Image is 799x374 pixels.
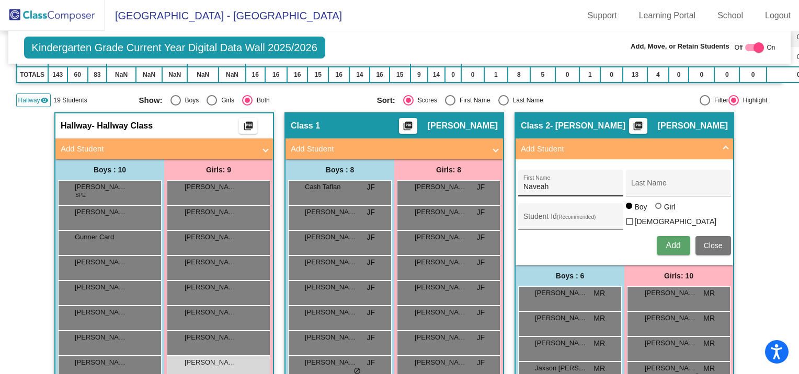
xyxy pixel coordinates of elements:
td: NaN [162,67,187,83]
span: [PERSON_NAME] [415,182,467,192]
span: [PERSON_NAME] [185,207,237,217]
button: Print Students Details [629,118,647,134]
span: [PERSON_NAME] [185,182,237,192]
td: 15 [307,67,328,83]
span: [PERSON_NAME] [535,288,587,298]
span: [PERSON_NAME] [305,282,357,293]
span: - Hallway Class [92,121,153,131]
input: Last Name [631,183,725,191]
span: JF [367,307,375,318]
span: Class 1 [291,121,320,131]
td: 83 [88,67,107,83]
a: School [709,7,751,24]
a: Support [579,7,625,24]
div: Scores [414,96,437,105]
span: [PERSON_NAME] [75,207,127,217]
mat-expansion-panel-header: Add Student [516,138,733,159]
span: [PERSON_NAME] [415,207,467,217]
span: [PERSON_NAME][US_STATE] [535,313,587,323]
span: On [767,43,775,52]
span: [PERSON_NAME] [415,357,467,368]
span: JF [367,282,375,293]
td: 15 [390,67,410,83]
span: JF [476,207,485,218]
a: Logout [757,7,799,24]
mat-radio-group: Select an option [139,95,369,106]
div: Boys : 6 [516,265,624,286]
div: Girl [664,202,676,212]
td: 0 [445,67,462,83]
span: [PERSON_NAME] [185,282,237,293]
td: 9 [410,67,428,83]
mat-icon: picture_as_pdf [632,121,644,135]
td: 8 [508,67,530,83]
span: 19 Students [54,96,87,105]
div: Both [253,96,270,105]
mat-icon: visibility [40,96,49,104]
span: [PERSON_NAME] [305,257,357,267]
div: Boy [634,202,647,212]
span: [PERSON_NAME] [428,121,498,131]
span: [PERSON_NAME] [185,307,237,318]
a: Learning Portal [631,7,704,24]
td: NaN [187,67,219,83]
span: JF [367,257,375,268]
span: [PERSON_NAME] [415,307,467,318]
div: Highlight [739,96,768,105]
mat-panel-title: Add Student [291,143,485,155]
span: [PERSON_NAME] [305,232,357,242]
span: MR [703,288,715,299]
td: NaN [107,67,136,83]
td: 1 [579,67,600,83]
span: MR [703,313,715,324]
mat-radio-group: Select an option [377,95,607,106]
span: [PERSON_NAME] [185,357,237,368]
div: Add Student [516,159,733,265]
span: [PERSON_NAME] [305,332,357,343]
span: MR [593,313,605,324]
span: [PERSON_NAME] [75,307,127,318]
span: JF [476,182,485,193]
span: MR [703,363,715,374]
span: JF [367,357,375,368]
span: [PERSON_NAME] [645,338,697,348]
span: SPE [75,191,86,199]
span: [PERSON_NAME] [185,332,237,343]
td: 4 [647,67,668,83]
span: JF [367,182,375,193]
td: 0 [669,67,689,83]
span: Cash Taflan [305,182,357,192]
span: Off [735,43,743,52]
span: JF [476,357,485,368]
mat-expansion-panel-header: Add Student [286,138,503,159]
span: MR [593,338,605,349]
span: [PERSON_NAME] [645,288,697,298]
span: Hallway [61,121,92,131]
td: 1 [484,67,508,83]
span: JF [476,232,485,243]
button: Print Students Details [399,118,417,134]
td: 14 [349,67,370,83]
td: 16 [328,67,349,83]
span: JF [476,332,485,343]
td: 0 [600,67,622,83]
span: [PERSON_NAME] [305,307,357,318]
span: [PERSON_NAME] [75,282,127,293]
span: JF [476,257,485,268]
span: [PERSON_NAME] [75,257,127,267]
div: Boys : 8 [286,159,394,180]
span: [GEOGRAPHIC_DATA] - [GEOGRAPHIC_DATA] [105,7,342,24]
span: Class 2 [521,121,550,131]
span: Sort: [377,96,395,105]
td: 5 [530,67,555,83]
td: 16 [370,67,390,83]
button: Add [657,236,690,255]
input: First Name [523,183,618,191]
span: JF [367,207,375,218]
span: [PERSON_NAME] [305,207,357,217]
div: Last Name [509,96,543,105]
span: [PERSON_NAME] [415,257,467,267]
td: TOTALS [17,67,48,83]
span: [PERSON_NAME] [75,182,127,192]
td: NaN [136,67,162,83]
